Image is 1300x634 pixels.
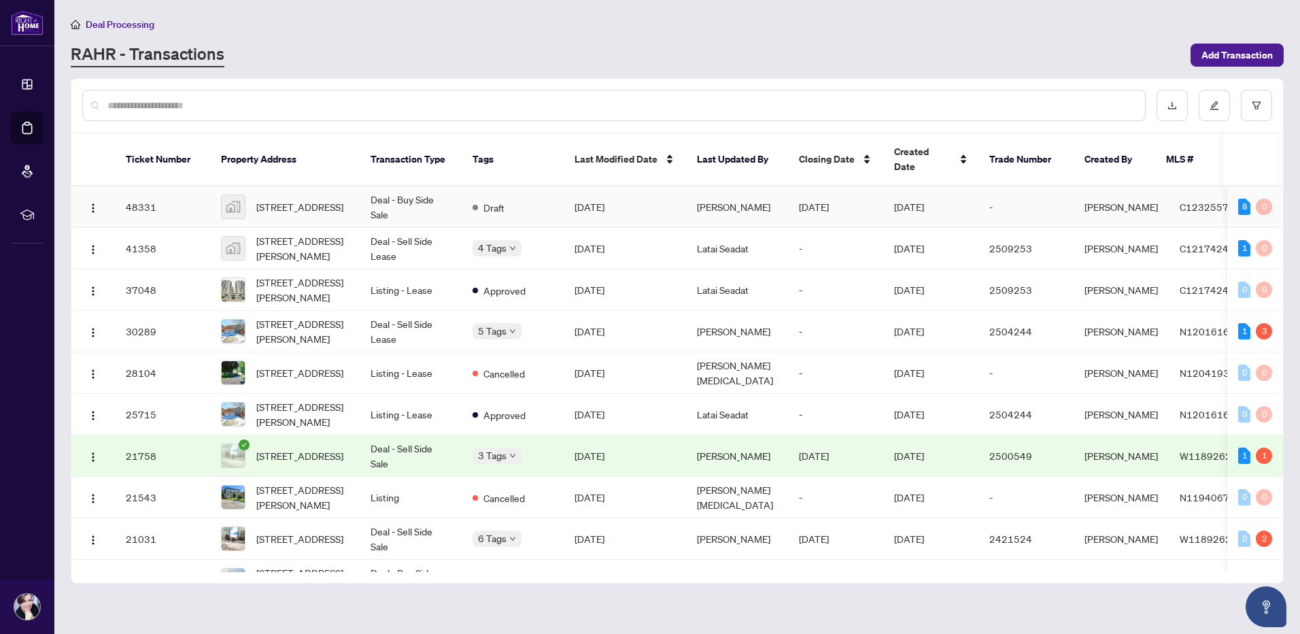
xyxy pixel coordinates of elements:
[788,435,883,477] td: [DATE]
[14,594,40,620] img: Profile Icon
[1256,240,1272,256] div: 0
[575,152,657,167] span: Last Modified Date
[788,269,883,311] td: -
[82,569,104,591] button: Logo
[686,311,788,352] td: [PERSON_NAME]
[256,233,349,263] span: [STREET_ADDRESS][PERSON_NAME]
[115,435,210,477] td: 21758
[1238,531,1250,547] div: 0
[1210,101,1219,110] span: edit
[575,242,604,254] span: [DATE]
[1084,491,1158,503] span: [PERSON_NAME]
[360,133,462,186] th: Transaction Type
[88,535,99,546] img: Logo
[115,477,210,518] td: 21543
[88,327,99,338] img: Logo
[256,399,349,429] span: [STREET_ADDRESS][PERSON_NAME]
[115,518,210,560] td: 21031
[1256,199,1272,215] div: 0
[1238,199,1250,215] div: 8
[1201,44,1273,66] span: Add Transaction
[575,325,604,337] span: [DATE]
[256,482,349,512] span: [STREET_ADDRESS][PERSON_NAME]
[360,352,462,394] td: Listing - Lease
[88,410,99,421] img: Logo
[575,408,604,420] span: [DATE]
[1180,408,1235,420] span: N12016163
[509,452,516,459] span: down
[360,311,462,352] td: Deal - Sell Side Lease
[222,361,245,384] img: thumbnail-img
[509,328,516,335] span: down
[360,477,462,518] td: Listing
[894,408,924,420] span: [DATE]
[788,394,883,435] td: -
[239,439,250,450] span: check-circle
[978,394,1074,435] td: 2504244
[894,491,924,503] span: [DATE]
[1238,365,1250,381] div: 0
[978,311,1074,352] td: 2504244
[1084,284,1158,296] span: [PERSON_NAME]
[1256,282,1272,298] div: 0
[1256,323,1272,339] div: 3
[483,200,504,215] span: Draft
[883,133,978,186] th: Created Date
[1246,586,1286,627] button: Open asap
[1238,406,1250,422] div: 0
[894,533,924,545] span: [DATE]
[1084,408,1158,420] span: [PERSON_NAME]
[115,186,210,228] td: 48331
[88,203,99,214] img: Logo
[1084,325,1158,337] span: [PERSON_NAME]
[978,228,1074,269] td: 2509253
[1256,531,1272,547] div: 2
[1238,240,1250,256] div: 1
[686,477,788,518] td: [PERSON_NAME][MEDICAL_DATA]
[1256,406,1272,422] div: 0
[222,403,245,426] img: thumbnail-img
[71,20,80,29] span: home
[1238,323,1250,339] div: 1
[360,560,462,601] td: Deal - Buy Side Sale
[360,269,462,311] td: Listing - Lease
[978,133,1074,186] th: Trade Number
[686,352,788,394] td: [PERSON_NAME][MEDICAL_DATA]
[686,394,788,435] td: Latai Seadat
[1238,489,1250,505] div: 0
[88,452,99,463] img: Logo
[115,560,210,601] td: 20812
[82,362,104,384] button: Logo
[788,352,883,394] td: -
[978,269,1074,311] td: 2509253
[1155,133,1237,186] th: MLS #
[82,320,104,342] button: Logo
[222,486,245,509] img: thumbnail-img
[82,445,104,467] button: Logo
[575,450,604,462] span: [DATE]
[1256,448,1272,464] div: 1
[115,394,210,435] td: 25715
[686,186,788,228] td: [PERSON_NAME]
[82,237,104,259] button: Logo
[575,533,604,545] span: [DATE]
[978,186,1074,228] td: -
[1074,133,1155,186] th: Created By
[788,518,883,560] td: [DATE]
[478,240,507,256] span: 4 Tags
[222,444,245,467] img: thumbnail-img
[1256,489,1272,505] div: 0
[222,237,245,260] img: thumbnail-img
[894,144,951,174] span: Created Date
[483,283,526,298] span: Approved
[88,369,99,380] img: Logo
[894,325,924,337] span: [DATE]
[1180,284,1235,296] span: C12174247
[88,493,99,504] img: Logo
[894,284,924,296] span: [DATE]
[256,199,343,214] span: [STREET_ADDRESS]
[478,531,507,546] span: 6 Tags
[575,367,604,379] span: [DATE]
[564,133,686,186] th: Last Modified Date
[788,560,883,601] td: [DATE]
